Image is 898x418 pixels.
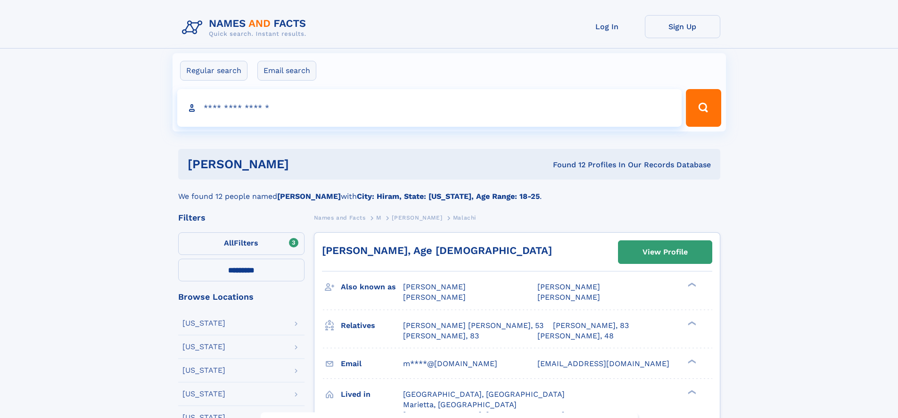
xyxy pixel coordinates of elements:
[257,61,316,81] label: Email search
[182,390,225,398] div: [US_STATE]
[537,282,600,291] span: [PERSON_NAME]
[403,331,479,341] a: [PERSON_NAME], 83
[376,212,381,223] a: M
[403,320,544,331] a: [PERSON_NAME] [PERSON_NAME], 53
[403,390,565,399] span: [GEOGRAPHIC_DATA], [GEOGRAPHIC_DATA]
[341,386,403,402] h3: Lived in
[341,318,403,334] h3: Relatives
[314,212,366,223] a: Names and Facts
[685,358,697,364] div: ❯
[421,160,711,170] div: Found 12 Profiles In Our Records Database
[357,192,540,201] b: City: Hiram, State: [US_STATE], Age Range: 18-25
[453,214,476,221] span: Malachi
[643,241,688,263] div: View Profile
[178,232,305,255] label: Filters
[178,293,305,301] div: Browse Locations
[618,241,712,263] a: View Profile
[645,15,720,38] a: Sign Up
[188,158,421,170] h1: [PERSON_NAME]
[182,320,225,327] div: [US_STATE]
[403,293,466,302] span: [PERSON_NAME]
[537,293,600,302] span: [PERSON_NAME]
[403,400,517,409] span: Marietta, [GEOGRAPHIC_DATA]
[686,89,721,127] button: Search Button
[341,356,403,372] h3: Email
[537,359,669,368] span: [EMAIL_ADDRESS][DOMAIN_NAME]
[178,213,305,222] div: Filters
[553,320,629,331] a: [PERSON_NAME], 83
[182,343,225,351] div: [US_STATE]
[685,282,697,288] div: ❯
[392,212,442,223] a: [PERSON_NAME]
[376,214,381,221] span: M
[177,89,682,127] input: search input
[224,238,234,247] span: All
[685,389,697,395] div: ❯
[180,61,247,81] label: Regular search
[178,15,314,41] img: Logo Names and Facts
[392,214,442,221] span: [PERSON_NAME]
[403,282,466,291] span: [PERSON_NAME]
[322,245,552,256] a: [PERSON_NAME], Age [DEMOGRAPHIC_DATA]
[341,279,403,295] h3: Also known as
[537,331,614,341] a: [PERSON_NAME], 48
[277,192,341,201] b: [PERSON_NAME]
[182,367,225,374] div: [US_STATE]
[178,180,720,202] div: We found 12 people named with .
[569,15,645,38] a: Log In
[685,320,697,326] div: ❯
